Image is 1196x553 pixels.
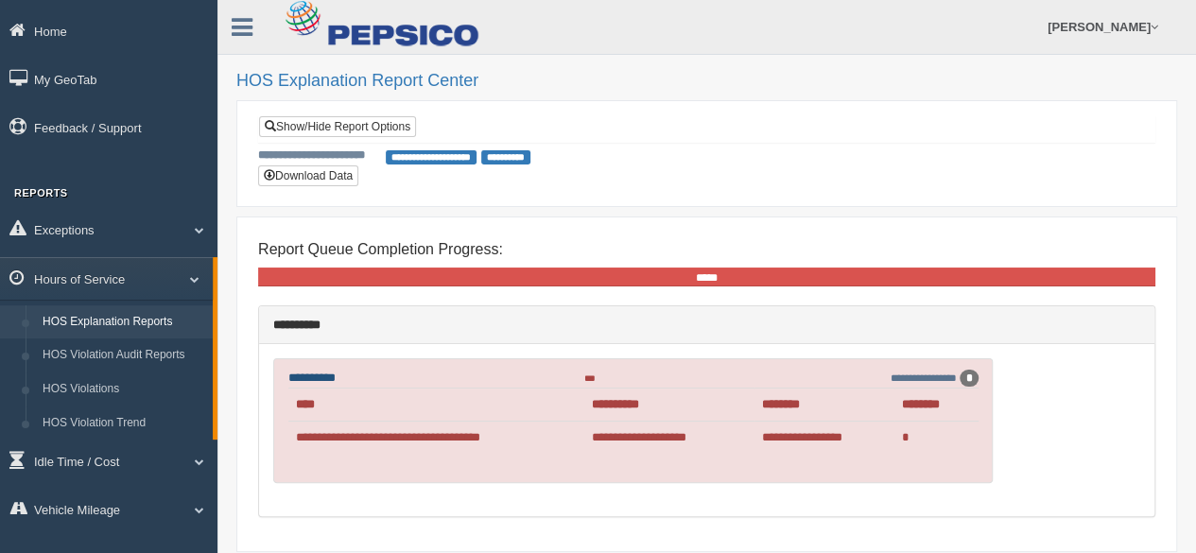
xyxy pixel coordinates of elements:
[259,116,416,137] a: Show/Hide Report Options
[258,241,1155,258] h4: Report Queue Completion Progress:
[34,372,213,406] a: HOS Violations
[34,338,213,372] a: HOS Violation Audit Reports
[258,165,358,186] button: Download Data
[34,406,213,441] a: HOS Violation Trend
[236,72,1177,91] h2: HOS Explanation Report Center
[34,305,213,339] a: HOS Explanation Reports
